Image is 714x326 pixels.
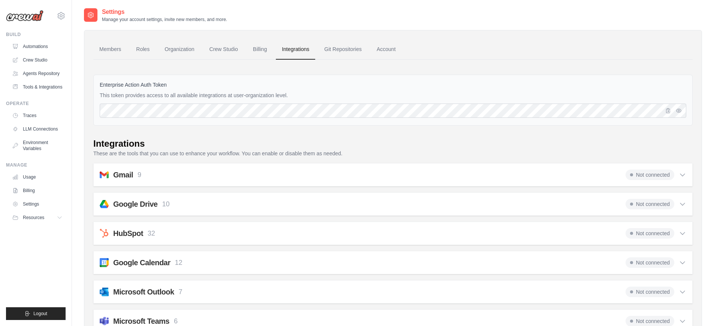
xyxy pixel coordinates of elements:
a: Environment Variables [9,137,66,155]
a: Agents Repository [9,68,66,80]
img: outlook.svg [100,287,109,296]
a: Settings [9,198,66,210]
p: 7 [179,287,183,297]
a: Usage [9,171,66,183]
div: Manage [6,162,66,168]
span: Resources [23,215,44,221]
a: Roles [130,39,156,60]
img: gmail.svg [100,170,109,179]
a: Billing [9,185,66,197]
label: Enterprise Action Auth Token [100,81,686,89]
a: Tools & Integrations [9,81,66,93]
a: Integrations [276,39,315,60]
span: Not connected [626,287,674,297]
p: 10 [162,199,169,209]
img: googledrive.svg [100,200,109,209]
a: Automations [9,41,66,53]
h2: Google Drive [113,199,157,209]
a: Crew Studio [204,39,244,60]
h2: Google Calendar [113,257,171,268]
h2: Gmail [113,170,133,180]
p: These are the tools that you can use to enhance your workflow. You can enable or disable them as ... [93,150,693,157]
button: Logout [6,307,66,320]
img: Logo [6,10,43,21]
div: Build [6,32,66,38]
a: Traces [9,110,66,122]
p: 9 [138,170,141,180]
span: Logout [33,311,47,317]
a: Billing [247,39,273,60]
a: Organization [159,39,200,60]
p: Manage your account settings, invite new members, and more. [102,17,227,23]
div: Operate [6,101,66,107]
span: Not connected [626,170,674,180]
a: Members [93,39,127,60]
img: googleCalendar.svg [100,258,109,267]
span: Not connected [626,228,674,239]
span: Not connected [626,257,674,268]
p: 32 [148,228,155,239]
img: hubspot.svg [100,229,109,238]
a: LLM Connections [9,123,66,135]
a: Crew Studio [9,54,66,66]
a: Account [371,39,402,60]
p: 12 [175,258,183,268]
h2: Microsoft Outlook [113,287,174,297]
p: This token provides access to all available integrations at user-organization level. [100,92,686,99]
a: Git Repositories [318,39,368,60]
img: microsoftTeams.svg [100,317,109,326]
button: Resources [9,212,66,224]
h2: Settings [102,8,227,17]
span: Not connected [626,199,674,209]
h2: HubSpot [113,228,143,239]
div: Integrations [93,138,145,150]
